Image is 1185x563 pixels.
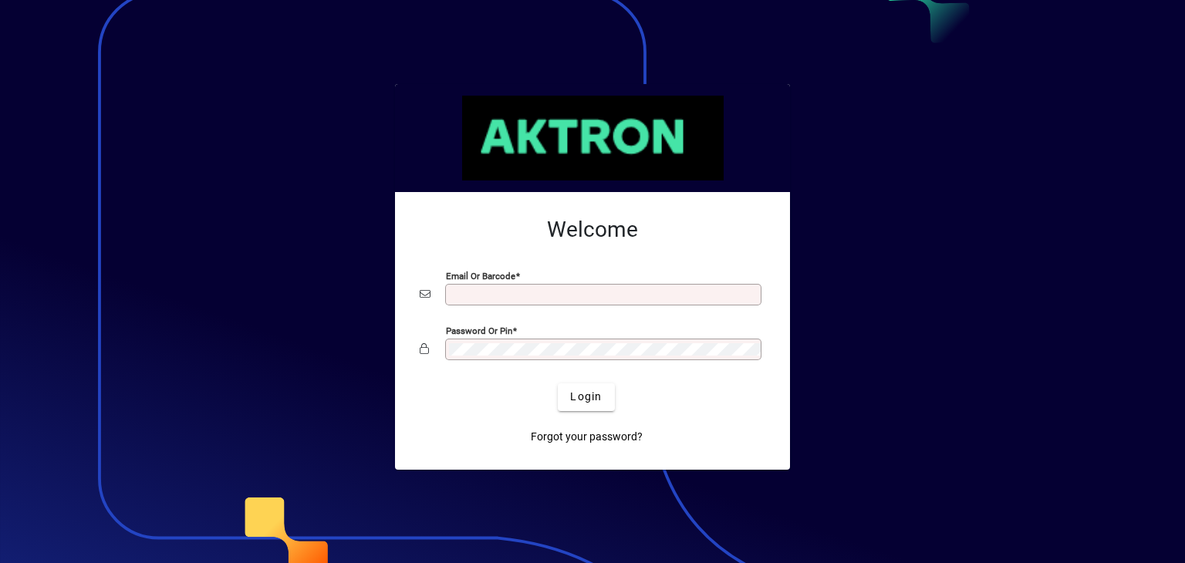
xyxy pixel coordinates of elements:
[531,429,643,445] span: Forgot your password?
[420,217,765,243] h2: Welcome
[525,423,649,451] a: Forgot your password?
[570,389,602,405] span: Login
[446,270,515,281] mat-label: Email or Barcode
[558,383,614,411] button: Login
[446,325,512,335] mat-label: Password or Pin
